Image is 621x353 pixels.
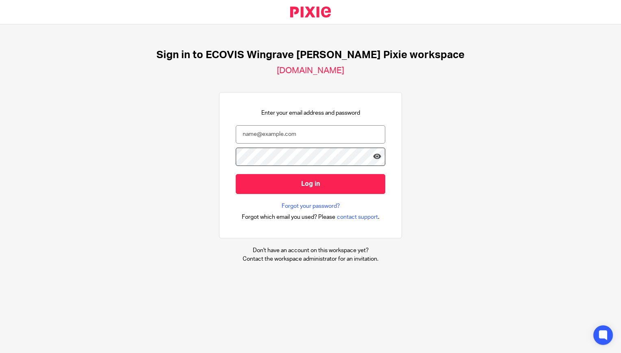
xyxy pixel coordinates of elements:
span: contact support [337,213,378,221]
span: Forgot which email you used? Please [242,213,335,221]
p: Contact the workspace administrator for an invitation. [243,255,378,263]
h1: Sign in to ECOVIS Wingrave [PERSON_NAME] Pixie workspace [156,49,465,61]
p: Don't have an account on this workspace yet? [243,246,378,255]
p: Enter your email address and password [261,109,360,117]
h2: [DOMAIN_NAME] [277,65,344,76]
input: Log in [236,174,385,194]
input: name@example.com [236,125,385,144]
div: . [242,212,380,222]
a: Forgot your password? [282,202,340,210]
